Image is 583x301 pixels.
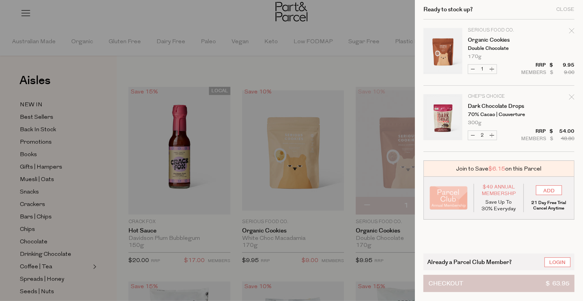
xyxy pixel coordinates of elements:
[468,54,481,59] span: 170g
[478,131,487,140] input: QTY Dark Chocolate Drops
[468,28,528,33] p: Serious Food Co.
[489,165,506,173] span: $6.15
[423,275,574,292] button: Checkout$ 63.95
[468,120,481,125] span: 300g
[423,7,473,12] h2: Ready to stock up?
[556,7,574,12] div: Close
[530,200,568,211] p: 21 Day Free Trial Cancel Anytime
[569,93,574,104] div: Remove Dark Chocolate Drops
[536,185,562,195] input: ADD
[427,257,512,266] span: Already a Parcel Club Member?
[569,27,574,37] div: Remove Organic Cookies
[546,275,569,292] span: $ 63.95
[468,104,528,109] a: Dark Chocolate Drops
[468,94,528,99] p: Chef's Choice
[428,275,463,292] span: Checkout
[478,65,487,74] input: QTY Organic Cookies
[480,184,518,197] span: $49 Annual Membership
[468,37,528,43] a: Organic Cookies
[468,112,528,117] p: 70% Cacao | Couverture
[544,257,571,267] a: Login
[423,160,574,177] div: Join to Save on this Parcel
[480,199,518,212] p: Save Up To 30% Everyday
[468,46,528,51] p: Double Chocolate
